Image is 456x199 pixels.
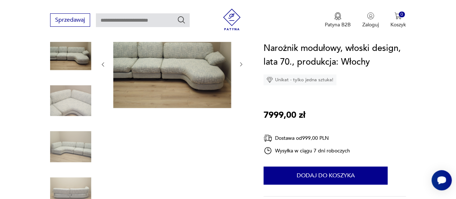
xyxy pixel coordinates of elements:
div: Unikat - tylko jedna sztuka! [264,74,336,85]
a: Sprzedawaj [50,18,90,23]
p: Patyna B2B [325,21,351,28]
a: Ikona medaluPatyna B2B [325,12,351,28]
button: Szukaj [177,16,186,24]
iframe: Smartsupp widget button [431,170,452,190]
h1: Narożnik modułowy, włoski design, lata 70., produkcja: Włochy [264,42,406,69]
img: Patyna - sklep z meblami i dekoracjami vintage [221,9,243,30]
img: Ikona diamentu [266,77,273,83]
div: Wysyłka w ciągu 7 dni roboczych [264,146,350,155]
img: Zdjęcie produktu Narożnik modułowy, włoski design, lata 70., produkcja: Włochy [113,20,231,108]
img: Zdjęcie produktu Narożnik modułowy, włoski design, lata 70., produkcja: Włochy [50,126,91,167]
div: Dostawa od 999,00 PLN [264,134,350,143]
button: Patyna B2B [325,12,351,28]
div: 0 [399,12,405,18]
img: Ikona koszyka [394,12,402,20]
img: Ikona medalu [334,12,341,20]
img: Zdjęcie produktu Narożnik modułowy, włoski design, lata 70., produkcja: Włochy [50,34,91,75]
button: Zaloguj [362,12,379,28]
p: Zaloguj [362,21,379,28]
button: Dodaj do koszyka [264,166,388,185]
img: Zdjęcie produktu Narożnik modułowy, włoski design, lata 70., produkcja: Włochy [50,80,91,121]
img: Ikonka użytkownika [367,12,374,20]
button: 0Koszyk [390,12,406,28]
button: Sprzedawaj [50,13,90,27]
p: 7999,00 zł [264,108,305,122]
p: Koszyk [390,21,406,28]
img: Ikona dostawy [264,134,272,143]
